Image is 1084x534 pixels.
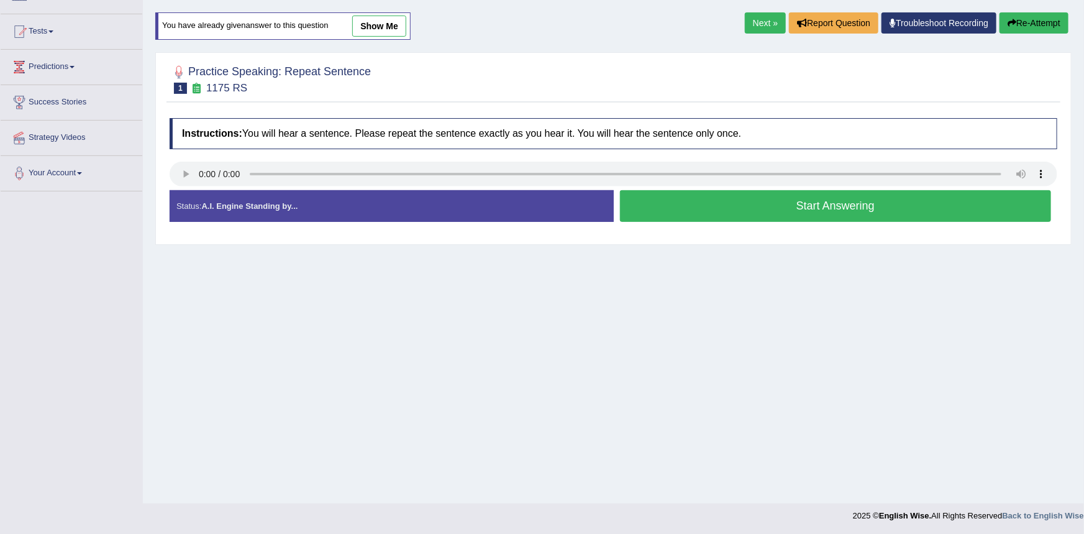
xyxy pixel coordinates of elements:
[620,190,1052,222] button: Start Answering
[201,201,298,211] strong: A.I. Engine Standing by...
[1,50,142,81] a: Predictions
[1,121,142,152] a: Strategy Videos
[1,14,142,45] a: Tests
[1,156,142,187] a: Your Account
[879,511,931,520] strong: English Wise.
[170,190,614,222] div: Status:
[170,118,1057,149] h4: You will hear a sentence. Please repeat the sentence exactly as you hear it. You will hear the se...
[789,12,878,34] button: Report Question
[1000,12,1068,34] button: Re-Attempt
[182,128,242,139] b: Instructions:
[1003,511,1084,520] a: Back to English Wise
[853,504,1084,522] div: 2025 © All Rights Reserved
[881,12,996,34] a: Troubleshoot Recording
[1,85,142,116] a: Success Stories
[155,12,411,40] div: You have already given answer to this question
[206,82,247,94] small: 1175 RS
[190,83,203,94] small: Exam occurring question
[352,16,406,37] a: show me
[170,63,371,94] h2: Practice Speaking: Repeat Sentence
[745,12,786,34] a: Next »
[174,83,187,94] span: 1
